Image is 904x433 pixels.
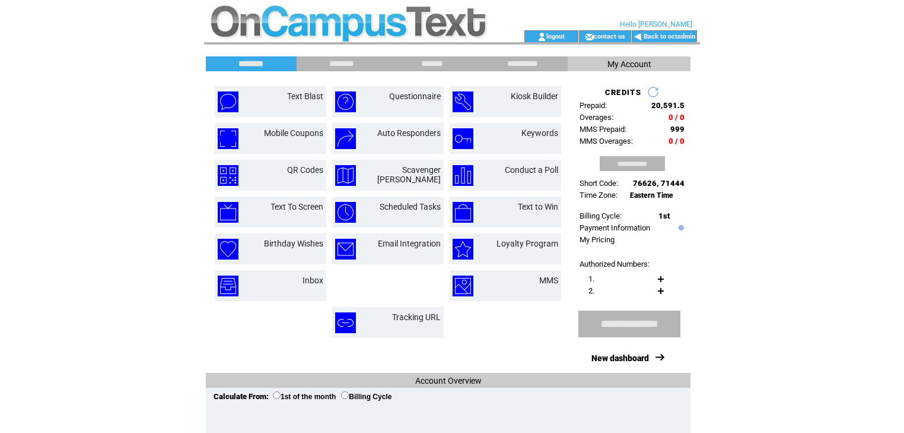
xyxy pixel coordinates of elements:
span: MMS Overages: [580,137,633,146]
a: Scheduled Tasks [380,202,441,211]
a: Payment Information [580,223,650,232]
input: 1st of the month [273,391,281,399]
img: loyalty-program.png [453,239,473,260]
a: New dashboard [591,353,649,363]
img: keywords.png [453,128,473,149]
a: Kiosk Builder [511,91,558,101]
img: text-blast.png [218,91,238,112]
span: 0 / 0 [669,113,685,122]
a: Text to Win [518,202,558,211]
img: mobile-coupons.png [218,128,238,149]
span: Eastern Time [630,191,673,200]
span: Billing Cycle: [580,211,622,220]
a: contact us [594,32,625,40]
label: Billing Cycle [341,393,391,401]
span: Time Zone: [580,191,617,200]
span: 0 / 0 [669,137,685,146]
img: birthday-wishes.png [218,239,238,260]
img: auto-responders.png [335,128,356,149]
a: QR Codes [287,165,323,175]
img: contact_us_icon.gif [585,32,594,42]
a: Email Integration [378,239,441,248]
img: email-integration.png [335,239,356,260]
a: Auto Responders [377,128,441,138]
span: 999 [670,125,685,134]
input: Billing Cycle [341,391,349,399]
span: Prepaid: [580,101,607,110]
span: Short Code: [580,179,618,188]
img: text-to-win.png [453,202,473,223]
a: Mobile Coupons [264,128,323,138]
img: inbox.png [218,276,238,296]
a: Back to octadmin [644,33,695,40]
a: Conduct a Poll [505,165,558,175]
span: Overages: [580,113,613,122]
a: MMS [539,276,558,285]
img: questionnaire.png [335,91,356,112]
span: 76626, 71444 [633,179,685,188]
a: Loyalty Program [496,239,558,248]
img: qr-codes.png [218,165,238,186]
span: Hello [PERSON_NAME] [620,20,692,29]
a: logout [546,32,565,40]
img: kiosk-builder.png [453,91,473,112]
a: Text Blast [287,91,323,101]
span: Authorized Numbers: [580,260,650,268]
img: conduct-a-poll.png [453,165,473,186]
span: Account Overview [415,376,482,385]
img: tracking-url.png [335,312,356,333]
a: Text To Screen [270,202,323,211]
a: Scavenger [PERSON_NAME] [377,165,441,184]
span: Calculate From: [214,392,269,401]
img: backArrow.gif [634,32,642,42]
img: account_icon.gif [537,32,546,42]
span: 20,591.5 [651,101,685,110]
a: Birthday Wishes [264,239,323,248]
img: help.gif [676,225,684,230]
img: text-to-screen.png [218,202,238,223]
a: Tracking URL [392,312,441,322]
img: scavenger-hunt.png [335,165,356,186]
span: 1st [658,211,670,220]
span: CREDITS [605,88,641,97]
a: Questionnaire [389,91,441,101]
label: 1st of the month [273,393,336,401]
span: 2. [588,286,594,295]
span: My Account [607,59,651,69]
a: My Pricing [580,235,615,244]
span: MMS Prepaid: [580,125,626,134]
span: 1. [588,274,594,283]
img: scheduled-tasks.png [335,202,356,223]
a: Keywords [521,128,558,138]
img: mms.png [453,276,473,296]
a: Inbox [303,276,323,285]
